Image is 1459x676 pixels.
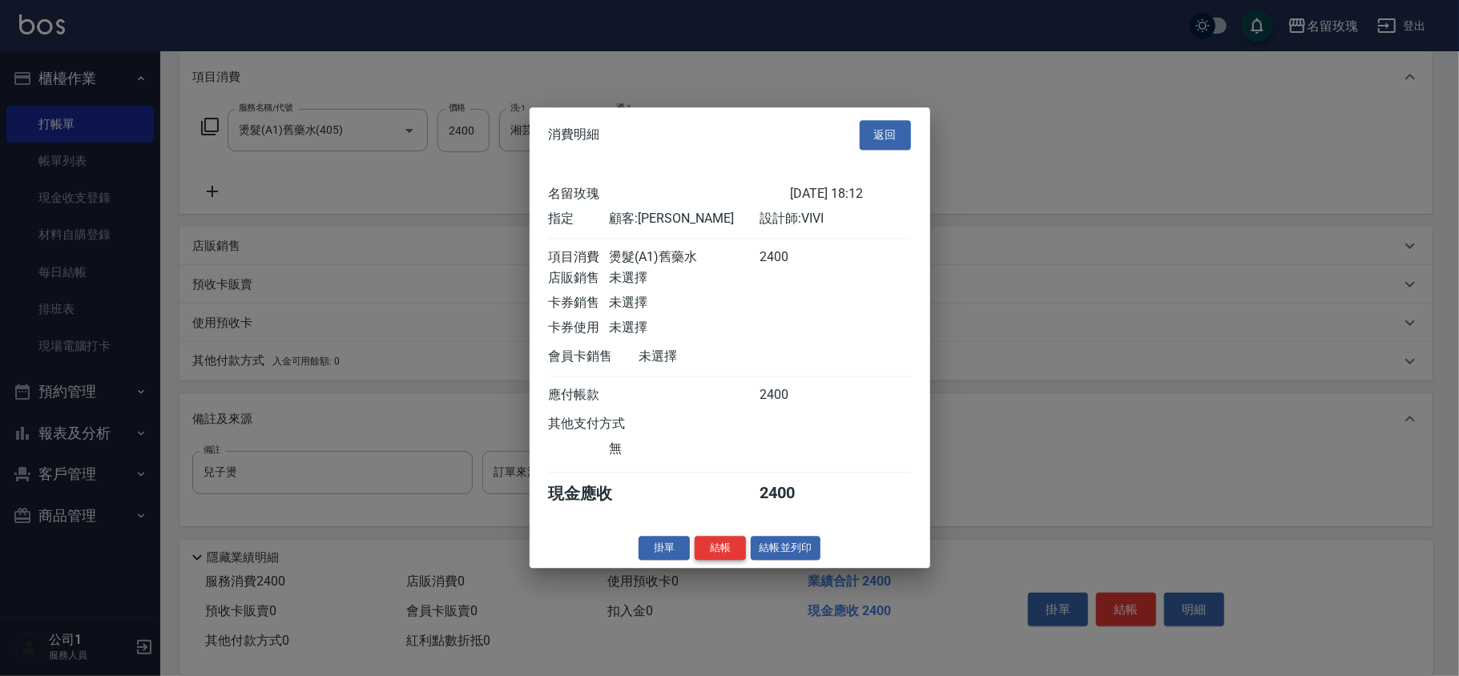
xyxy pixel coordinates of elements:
div: 設計師: VIVI [760,211,910,227]
div: 其他支付方式 [549,416,670,433]
div: 未選擇 [639,348,790,365]
div: 指定 [549,211,609,227]
div: 會員卡銷售 [549,348,639,365]
div: [DATE] 18:12 [790,186,911,203]
div: 卡券使用 [549,320,609,336]
div: 未選擇 [609,320,760,336]
button: 結帳 [695,536,746,561]
div: 現金應收 [549,483,639,505]
div: 2400 [760,249,820,266]
div: 項目消費 [549,249,609,266]
div: 無 [609,441,760,457]
div: 顧客: [PERSON_NAME] [609,211,760,227]
div: 應付帳款 [549,387,609,404]
div: 卡券銷售 [549,295,609,312]
div: 未選擇 [609,295,760,312]
div: 名留玫瑰 [549,186,790,203]
div: 店販銷售 [549,270,609,287]
div: 2400 [760,387,820,404]
div: 2400 [760,483,820,505]
span: 消費明細 [549,127,600,143]
button: 返回 [860,120,911,150]
div: 未選擇 [609,270,760,287]
button: 結帳並列印 [751,536,820,561]
button: 掛單 [639,536,690,561]
div: 燙髮(A1)舊藥水 [609,249,760,266]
